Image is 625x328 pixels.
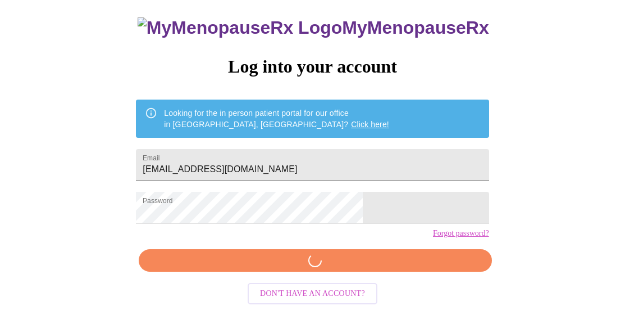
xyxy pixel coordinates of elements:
a: Don't have an account? [245,288,380,298]
a: Forgot password? [433,229,489,238]
a: Click here! [351,120,389,129]
button: Don't have an account? [248,283,377,305]
h3: Log into your account [136,56,489,77]
span: Don't have an account? [260,287,365,301]
div: Looking for the in person patient portal for our office in [GEOGRAPHIC_DATA], [GEOGRAPHIC_DATA]? [164,103,389,134]
h3: MyMenopauseRx [138,17,489,38]
img: MyMenopauseRx Logo [138,17,342,38]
